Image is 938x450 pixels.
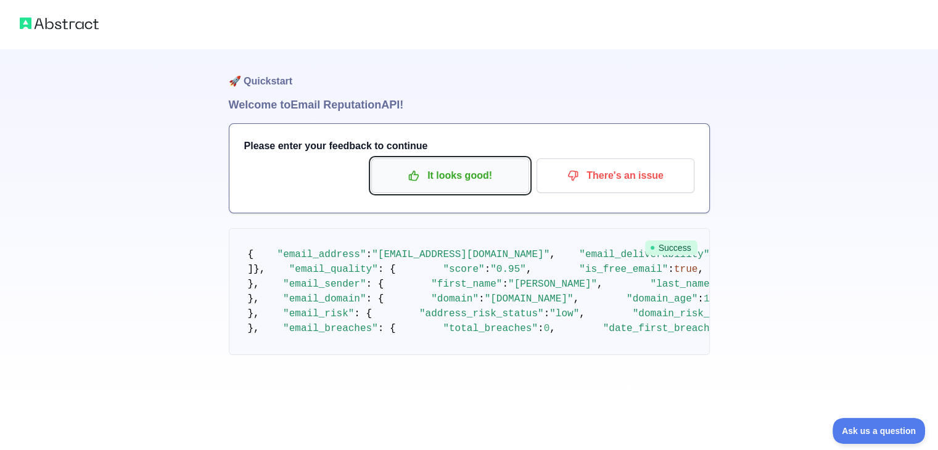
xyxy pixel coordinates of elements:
[633,308,751,319] span: "domain_risk_status"
[366,279,384,290] span: : {
[697,264,704,275] span: ,
[244,139,694,153] h3: Please enter your feedback to continue
[833,418,926,444] iframe: Toggle Customer Support
[579,264,668,275] span: "is_free_email"
[20,15,99,32] img: Abstract logo
[479,293,485,305] span: :
[283,293,366,305] span: "email_domain"
[603,323,728,334] span: "date_first_breached"
[378,323,396,334] span: : {
[283,308,354,319] span: "email_risk"
[229,96,710,113] h1: Welcome to Email Reputation API!
[668,264,674,275] span: :
[366,293,384,305] span: : {
[278,249,366,260] span: "email_address"
[372,249,549,260] span: "[EMAIL_ADDRESS][DOMAIN_NAME]"
[508,279,597,290] span: "[PERSON_NAME]"
[378,264,396,275] span: : {
[419,308,544,319] span: "address_risk_status"
[443,264,484,275] span: "score"
[544,308,550,319] span: :
[443,323,538,334] span: "total_breaches"
[283,323,378,334] span: "email_breaches"
[549,308,579,319] span: "low"
[704,293,733,305] span: 11001
[485,264,491,275] span: :
[537,158,694,193] button: There's an issue
[546,165,685,186] p: There's an issue
[674,264,697,275] span: true
[248,249,254,260] span: {
[431,279,502,290] span: "first_name"
[283,279,366,290] span: "email_sender"
[574,293,580,305] span: ,
[485,293,574,305] span: "[DOMAIN_NAME]"
[549,249,556,260] span: ,
[549,323,556,334] span: ,
[502,279,508,290] span: :
[579,249,709,260] span: "email_deliverability"
[627,293,697,305] span: "domain_age"
[289,264,378,275] span: "email_quality"
[381,165,520,186] p: It looks good!
[490,264,526,275] span: "0.95"
[526,264,532,275] span: ,
[538,323,544,334] span: :
[544,323,550,334] span: 0
[597,279,603,290] span: ,
[645,240,697,255] span: Success
[431,293,479,305] span: "domain"
[229,49,710,96] h1: 🚀 Quickstart
[579,308,585,319] span: ,
[650,279,715,290] span: "last_name"
[366,249,372,260] span: :
[354,308,372,319] span: : {
[697,293,704,305] span: :
[371,158,529,193] button: It looks good!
